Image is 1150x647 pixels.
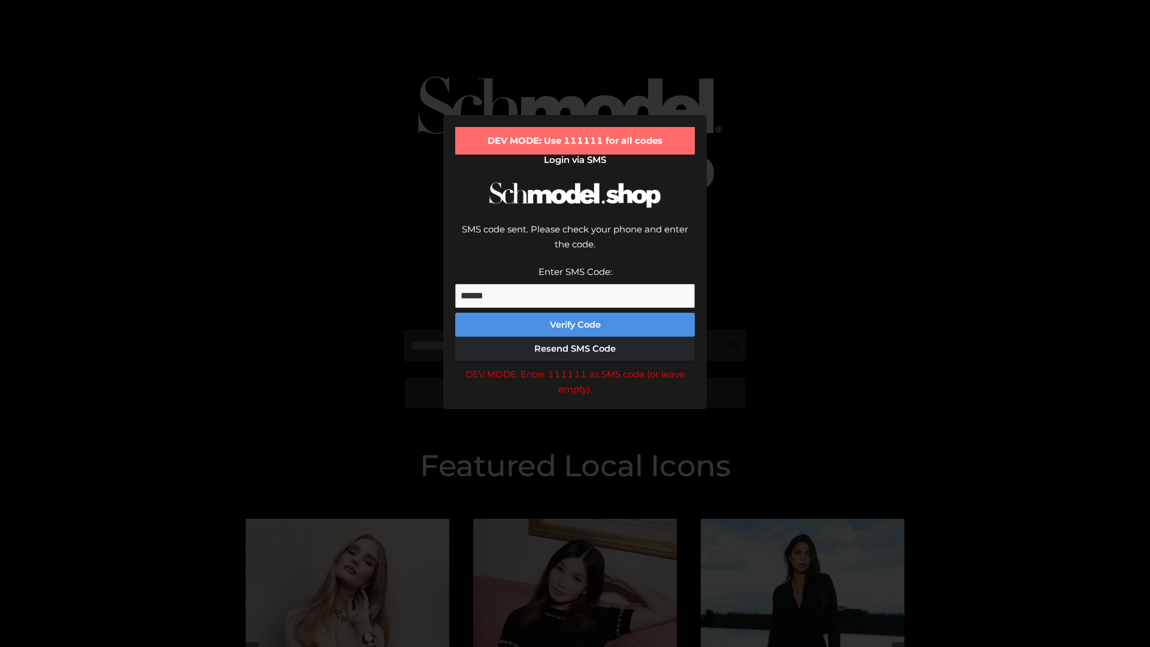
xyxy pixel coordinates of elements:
div: DEV MODE: Enter 111111 as SMS code (or leave empty). [455,367,695,397]
img: Schmodel Logo [485,171,665,219]
div: SMS code sent. Please check your phone and enter the code. [455,222,695,264]
label: Enter SMS Code: [538,266,612,277]
button: Verify Code [455,313,695,337]
button: Resend SMS Code [455,337,695,361]
h2: Login via SMS [455,155,695,165]
div: DEV MODE: Use 111111 for all codes [455,127,695,155]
